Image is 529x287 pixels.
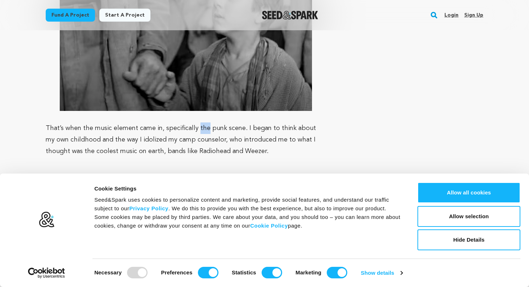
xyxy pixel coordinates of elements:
[94,269,122,275] strong: Necessary
[46,125,316,154] span: That’s when the music element came in, specifically the punk scene. I began to think about my own...
[39,211,55,228] img: logo
[94,184,401,193] div: Cookie Settings
[250,223,288,229] a: Cookie Policy
[232,269,256,275] strong: Statistics
[262,11,318,19] img: Seed&Spark Logo Dark Mode
[15,268,78,278] a: Usercentrics Cookiebot - opens in a new window
[46,9,95,22] a: Fund a project
[444,9,458,21] a: Login
[361,268,403,278] a: Show details
[295,269,321,275] strong: Marketing
[262,11,318,19] a: Seed&Spark Homepage
[161,269,193,275] strong: Preferences
[417,182,520,203] button: Allow all cookies
[464,9,483,21] a: Sign up
[99,9,150,22] a: Start a project
[129,205,168,211] a: Privacy Policy
[417,206,520,227] button: Allow selection
[94,196,401,230] div: Seed&Spark uses cookies to personalize content and marketing, provide social features, and unders...
[417,229,520,250] button: Hide Details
